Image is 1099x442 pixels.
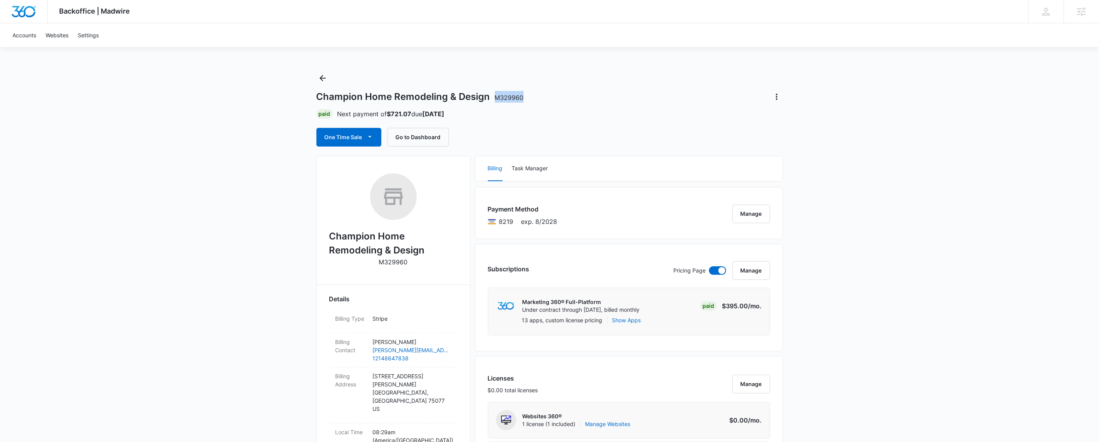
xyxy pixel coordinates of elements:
p: Marketing 360® Full-Platform [522,298,640,306]
p: M329960 [379,257,408,267]
button: Billing [488,156,503,181]
button: Manage [732,204,770,223]
h3: Payment Method [488,204,557,214]
strong: [DATE] [423,110,445,118]
button: Back [316,72,329,84]
span: 1 license (1 included) [522,420,631,428]
a: Websites [41,23,73,47]
p: Websites 360® [522,412,631,420]
div: Paid [316,109,333,119]
p: $0.00 [725,416,762,425]
div: Paid [701,301,717,311]
dt: Local Time [335,428,367,436]
button: Go to Dashboard [388,128,449,147]
a: [PERSON_NAME][EMAIL_ADDRESS][DOMAIN_NAME] [373,346,451,354]
span: exp. 8/2028 [521,217,557,226]
dt: Billing Contact [335,338,367,354]
button: Manage [732,375,770,393]
a: Manage Websites [585,420,631,428]
p: Under contract through [DATE], billed monthly [522,306,640,314]
button: Actions [771,91,783,103]
button: Manage [732,261,770,280]
a: Accounts [8,23,41,47]
span: M329960 [495,94,524,101]
strong: $721.07 [387,110,412,118]
h3: Subscriptions [488,264,529,274]
div: Billing Address[STREET_ADDRESS][PERSON_NAME][GEOGRAPHIC_DATA],[GEOGRAPHIC_DATA] 75077US [329,367,458,423]
img: marketing360Logo [498,302,514,310]
span: Details [329,294,350,304]
p: $395.00 [722,301,762,311]
button: Show Apps [612,316,641,324]
a: 12148647838 [373,354,451,362]
div: Billing Contact[PERSON_NAME][PERSON_NAME][EMAIL_ADDRESS][DOMAIN_NAME]12148647838 [329,333,458,367]
a: Settings [73,23,103,47]
dt: Billing Type [335,314,367,323]
p: [STREET_ADDRESS][PERSON_NAME] [GEOGRAPHIC_DATA] , [GEOGRAPHIC_DATA] 75077 US [373,372,451,413]
p: Next payment of due [337,109,445,119]
h2: Champion Home Remodeling & Design [329,229,458,257]
p: Stripe [373,314,451,323]
span: /mo. [748,416,762,424]
span: Backoffice | Madwire [59,7,130,15]
h3: Licenses [488,374,538,383]
span: /mo. [748,302,762,310]
span: Visa ending with [499,217,514,226]
button: Task Manager [512,156,548,181]
p: 13 apps, custom license pricing [522,316,603,324]
div: Billing TypeStripe [329,310,458,333]
button: One Time Sale [316,128,381,147]
h1: Champion Home Remodeling & Design [316,91,524,103]
p: [PERSON_NAME] [373,338,451,346]
p: Pricing Page [674,266,706,275]
p: $0.00 total licenses [488,386,538,394]
dt: Billing Address [335,372,367,388]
